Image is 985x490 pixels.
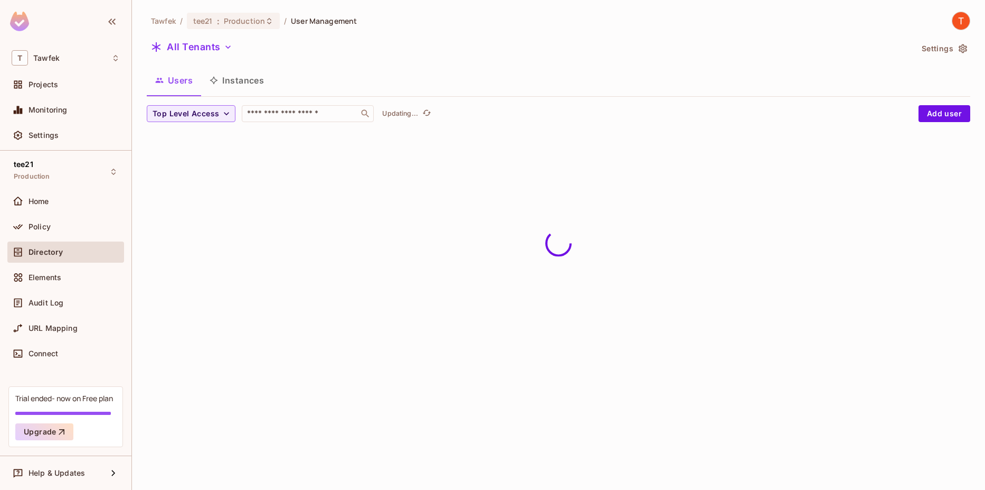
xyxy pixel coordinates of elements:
[418,107,433,120] span: Click to refresh data
[382,109,418,118] p: Updating...
[216,17,220,25] span: :
[33,54,60,62] span: Workspace: Tawfek
[201,67,272,94] button: Instances
[291,16,357,26] span: User Management
[15,393,113,403] div: Trial ended- now on Free plan
[147,105,235,122] button: Top Level Access
[10,12,29,31] img: SReyMgAAAABJRU5ErkJggg==
[14,172,50,181] span: Production
[29,469,85,477] span: Help & Updates
[29,106,68,114] span: Monitoring
[12,50,28,66] span: T
[29,197,49,206] span: Home
[29,131,59,140] span: Settings
[15,423,73,440] button: Upgrade
[180,16,183,26] li: /
[29,80,58,89] span: Projects
[193,16,213,26] span: tee21
[29,324,78,332] span: URL Mapping
[29,299,63,307] span: Audit Log
[952,12,970,30] img: Tawfek Daghistani
[29,349,58,358] span: Connect
[918,105,970,122] button: Add user
[153,107,219,121] span: Top Level Access
[29,248,63,256] span: Directory
[284,16,287,26] li: /
[917,40,970,57] button: Settings
[147,67,201,94] button: Users
[14,160,33,169] span: tee21
[224,16,265,26] span: Production
[420,107,433,120] button: refresh
[29,223,51,231] span: Policy
[147,39,236,56] button: All Tenants
[422,108,431,119] span: refresh
[29,273,61,282] span: Elements
[151,16,176,26] span: the active workspace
